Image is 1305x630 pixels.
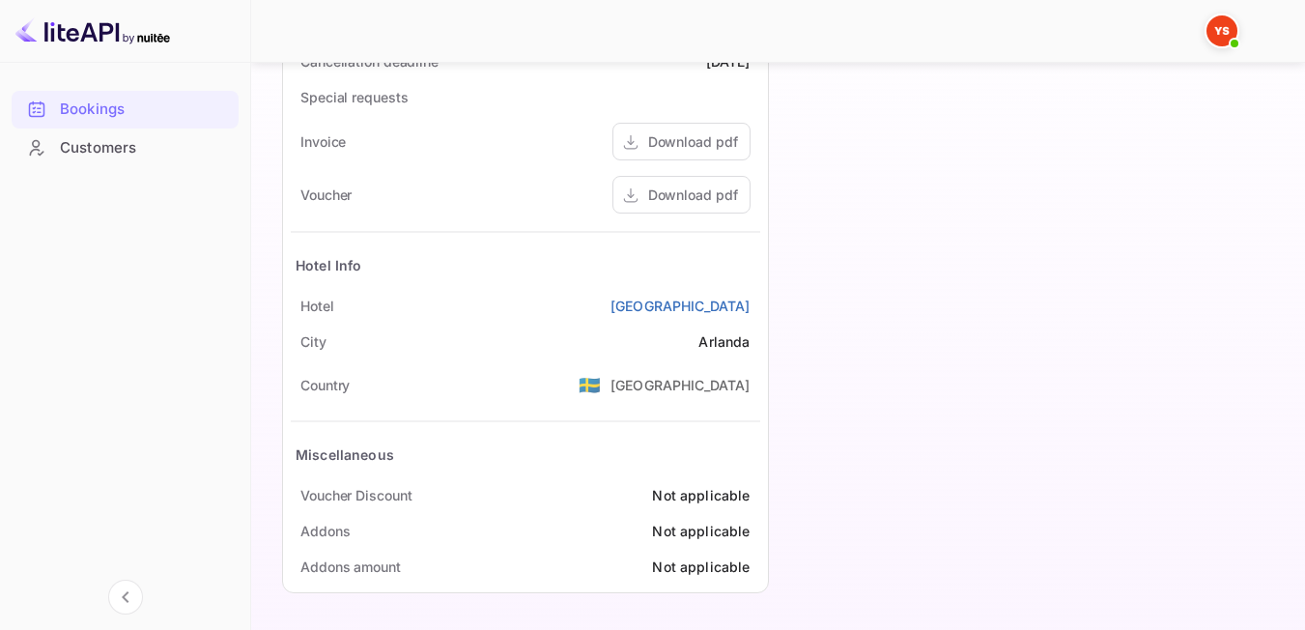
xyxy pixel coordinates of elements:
[300,375,350,395] div: Country
[296,255,362,275] div: Hotel Info
[300,521,350,541] div: Addons
[300,296,334,316] div: Hotel
[652,485,750,505] div: Not applicable
[610,296,751,316] a: [GEOGRAPHIC_DATA]
[300,131,346,152] div: Invoice
[60,137,229,159] div: Customers
[652,521,750,541] div: Not applicable
[648,131,738,152] div: Download pdf
[296,444,394,465] div: Miscellaneous
[12,91,239,127] a: Bookings
[300,485,411,505] div: Voucher Discount
[648,185,738,205] div: Download pdf
[108,580,143,615] button: Collapse navigation
[579,367,601,402] span: United States
[300,331,326,352] div: City
[12,129,239,165] a: Customers
[12,91,239,129] div: Bookings
[12,129,239,167] div: Customers
[300,185,352,205] div: Voucher
[698,331,750,352] div: Arlanda
[300,557,401,577] div: Addons amount
[15,15,170,46] img: LiteAPI logo
[1206,15,1237,46] img: Yandex Support
[652,557,750,577] div: Not applicable
[300,87,408,107] div: Special requests
[610,375,751,395] div: [GEOGRAPHIC_DATA]
[60,99,229,121] div: Bookings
